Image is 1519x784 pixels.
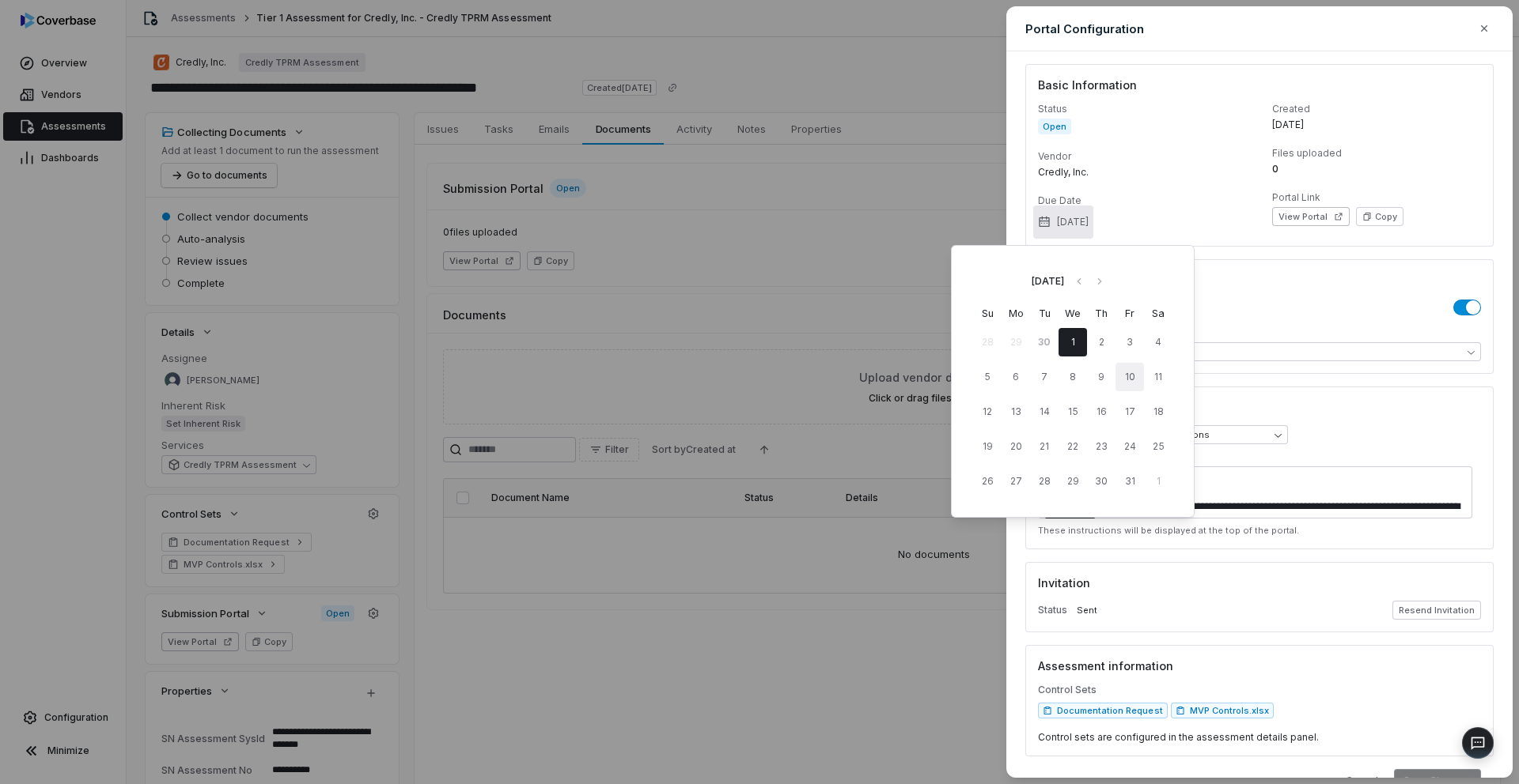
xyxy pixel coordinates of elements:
button: 11 [1144,363,1172,391]
button: 6 [1002,363,1030,391]
th: Friday [1116,305,1144,322]
span: 0 [1272,163,1278,175]
button: 13 [1002,398,1030,426]
h3: Instructions [1038,399,1481,416]
button: 22 [1059,432,1087,461]
button: Copy [1356,207,1403,226]
h3: Portal requirements [1038,272,1481,288]
dt: Status [1038,103,1247,115]
span: MVP Controls.xlsx [1190,704,1269,717]
button: 27 [1002,467,1030,496]
button: 21 [1030,432,1059,461]
th: Saturday [1144,305,1172,322]
span: Credly, Inc. [1038,166,1089,179]
button: 23 [1087,432,1116,461]
button: 14 [1030,398,1059,426]
h3: Invitation [1038,575,1481,591]
dt: Files uploaded [1272,147,1481,160]
span: Documentation Request [1057,704,1163,717]
button: 5 [973,363,1002,391]
th: Wednesday [1059,305,1087,322]
h2: Portal Configuration [1025,21,1144,37]
button: 7 [1030,363,1059,391]
button: 25 [1144,432,1172,461]
span: Open [1038,119,1071,134]
dt: Portal Link [1272,191,1481,204]
button: 10 [1116,363,1144,391]
th: Sunday [973,305,1002,322]
button: 20 [1002,432,1030,461]
dt: Vendor [1038,150,1247,163]
button: 12 [973,398,1002,426]
th: Thursday [1087,305,1116,322]
button: 1 [1144,467,1172,496]
button: 2 [1087,328,1116,356]
button: 8 [1059,363,1087,391]
h3: Basic Information [1038,77,1481,93]
button: View Portal [1272,207,1350,226]
div: [DATE] [1032,275,1064,288]
button: 15 [1059,398,1087,426]
button: 16 [1087,398,1116,426]
span: Sent [1077,605,1097,616]
button: 4 [1144,328,1172,356]
button: Go to previous month [1067,270,1091,292]
button: 24 [1116,432,1144,461]
button: 18 [1144,398,1172,426]
dt: Created [1272,103,1481,115]
button: Resend Invitation [1392,601,1481,620]
button: [DATE] [1033,205,1093,239]
span: [DATE] [1272,119,1304,131]
button: 1 [1059,328,1087,356]
button: 31 [1116,467,1144,496]
button: 3 [1116,328,1144,356]
p: Status [1038,604,1067,616]
th: Tuesday [1030,305,1059,322]
p: Control Sets [1038,684,1481,699]
p: Control sets are configured in the assessment details panel. [1038,731,1481,744]
button: Go to next month [1088,270,1112,292]
dt: Due Date [1038,194,1247,207]
p: Questionnaires [1038,326,1481,342]
button: 19 [973,432,1002,461]
button: 29 [1059,467,1087,496]
button: 30 [1087,467,1116,496]
button: 17 [1116,398,1144,426]
th: Monday [1002,305,1030,322]
button: 9 [1087,363,1116,391]
button: 26 [973,467,1002,496]
button: 28 [1030,467,1059,496]
h3: Assessment information [1038,658,1481,674]
p: These instructions will be displayed at the top of the portal. [1038,525,1481,537]
button: 30 [1030,328,1059,356]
